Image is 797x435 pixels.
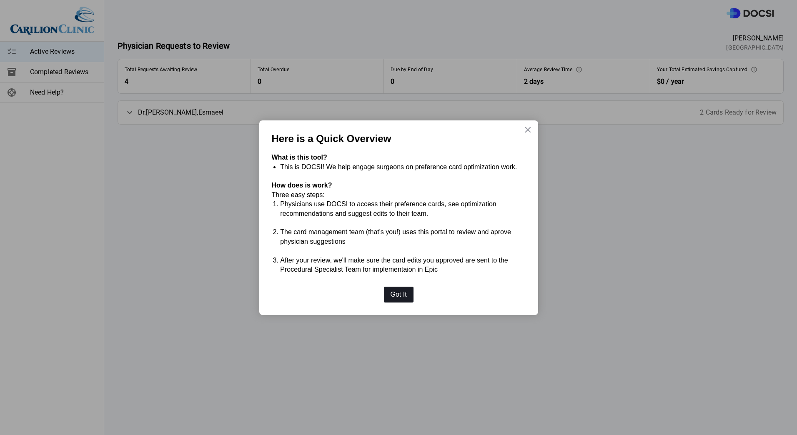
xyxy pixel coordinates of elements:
li: After your review, we'll make sure the card edits you approved are sent to the Procedural Special... [280,256,525,275]
button: Close [524,123,532,136]
p: Three easy steps: [272,190,526,200]
p: Here is a Quick Overview [272,133,526,145]
li: Physicians use DOCSI to access their preference cards, see optimization recommendations and sugge... [280,200,525,218]
li: This is DOCSI! We help engage surgeons on preference card optimization work. [280,162,525,172]
li: The card management team (that's you!) uses this portal to review and aprove physician suggestions [280,227,525,246]
strong: What is this tool? [272,154,327,161]
strong: How does is work? [272,182,332,189]
button: Got It [384,287,414,302]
